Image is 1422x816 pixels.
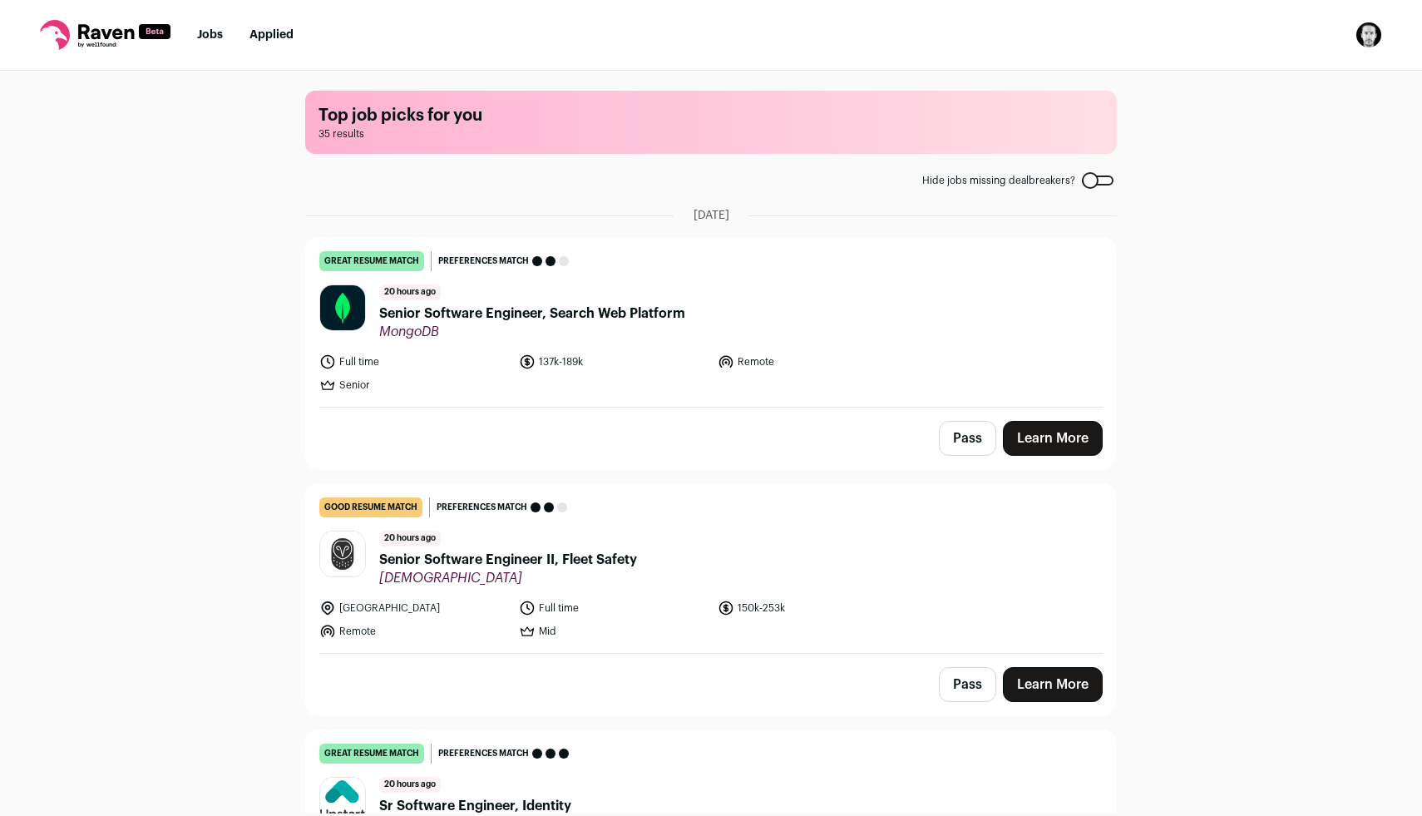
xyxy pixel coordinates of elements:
img: c5bf07b10918668e1a31cfea1b7e5a4b07ede11153f090b12a787418ee836f43.png [320,285,365,330]
li: Mid [519,623,709,640]
span: 20 hours ago [379,284,441,300]
li: 150k-253k [718,600,907,616]
span: Preferences match [438,745,529,762]
li: Remote [718,354,907,370]
a: Jobs [197,29,223,41]
span: MongoDB [379,324,685,340]
span: [DEMOGRAPHIC_DATA] [379,570,637,586]
li: Senior [319,377,509,393]
span: Sr Software Engineer, Identity [379,796,571,816]
img: f3d5d0fa5e81f1c40eef72acec6f04c076c8df624c75215ce6affc40ebb62c96.jpg [320,532,365,576]
span: Hide jobs missing dealbreakers? [922,174,1075,187]
li: Full time [319,354,509,370]
div: great resume match [319,251,424,271]
span: [DATE] [694,207,729,224]
span: 35 results [318,127,1104,141]
button: Pass [939,667,996,702]
div: good resume match [319,497,422,517]
h1: Top job picks for you [318,104,1104,127]
span: Preferences match [438,253,529,270]
a: Learn More [1003,667,1103,702]
a: Learn More [1003,421,1103,456]
span: Preferences match [437,499,527,516]
span: 20 hours ago [379,777,441,793]
div: great resume match [319,744,424,764]
li: Full time [519,600,709,616]
li: Remote [319,623,509,640]
a: Applied [249,29,294,41]
span: Senior Software Engineer II, Fleet Safety [379,550,637,570]
span: 20 hours ago [379,531,441,546]
a: good resume match Preferences match 20 hours ago Senior Software Engineer II, Fleet Safety [DEMOG... [306,484,1116,653]
span: Senior Software Engineer, Search Web Platform [379,304,685,324]
button: Pass [939,421,996,456]
img: 828644-medium_jpg [1355,22,1382,48]
a: great resume match Preferences match 20 hours ago Senior Software Engineer, Search Web Platform M... [306,238,1116,407]
li: [GEOGRAPHIC_DATA] [319,600,509,616]
li: 137k-189k [519,354,709,370]
button: Open dropdown [1355,22,1382,48]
